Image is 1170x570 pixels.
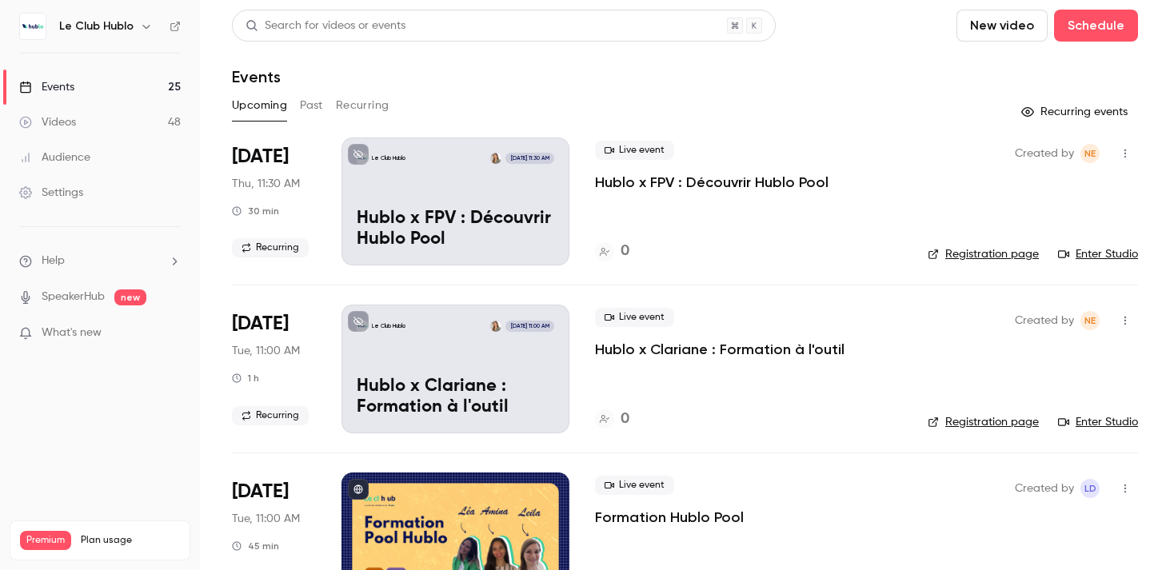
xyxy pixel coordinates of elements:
[1014,99,1138,125] button: Recurring events
[232,540,279,552] div: 45 min
[42,289,105,305] a: SpeakerHub
[1084,479,1096,498] span: LD
[232,479,289,504] span: [DATE]
[372,154,405,162] p: Le Club Hublo
[232,144,289,169] span: [DATE]
[81,534,180,547] span: Plan usage
[232,138,316,265] div: Sep 18 Thu, 11:30 AM (Europe/Paris)
[621,409,629,430] h4: 0
[357,209,554,250] p: Hublo x FPV : Découvrir Hublo Pool
[1084,144,1096,163] span: NE
[232,372,259,385] div: 1 h
[490,153,501,164] img: Noelia Enriquez
[1080,311,1100,330] span: Noelia Enriquez
[956,10,1048,42] button: New video
[20,531,71,550] span: Premium
[1084,311,1096,330] span: NE
[595,409,629,430] a: 0
[1058,414,1138,430] a: Enter Studio
[341,305,569,432] a: Hublo x Clariane : Formation à l'outilLe Club HubloNoelia Enriquez[DATE] 11:00 AMHublo x Clariane...
[162,326,181,341] iframe: Noticeable Trigger
[1058,246,1138,262] a: Enter Studio
[1015,479,1074,498] span: Created by
[595,141,674,160] span: Live event
[232,406,309,425] span: Recurring
[490,321,501,332] img: Noelia Enriquez
[19,79,74,95] div: Events
[59,18,134,34] h6: Le Club Hublo
[232,205,279,217] div: 30 min
[372,322,405,330] p: Le Club Hublo
[341,138,569,265] a: Hublo x FPV : Découvrir Hublo PoolLe Club HubloNoelia Enriquez[DATE] 11:30 AMHublo x FPV : Découv...
[505,321,553,332] span: [DATE] 11:00 AM
[1015,311,1074,330] span: Created by
[1080,479,1100,498] span: Leila Domec
[246,18,405,34] div: Search for videos or events
[42,253,65,269] span: Help
[232,93,287,118] button: Upcoming
[621,241,629,262] h4: 0
[19,114,76,130] div: Videos
[19,185,83,201] div: Settings
[595,508,744,527] a: Formation Hublo Pool
[595,340,845,359] a: Hublo x Clariane : Formation à l'outil
[595,308,674,327] span: Live event
[232,311,289,337] span: [DATE]
[19,149,90,165] div: Audience
[1054,10,1138,42] button: Schedule
[19,253,181,269] li: help-dropdown-opener
[928,246,1039,262] a: Registration page
[20,14,46,39] img: Le Club Hublo
[300,93,323,118] button: Past
[232,305,316,432] div: Sep 23 Tue, 11:00 AM (Europe/Paris)
[232,176,300,192] span: Thu, 11:30 AM
[505,153,553,164] span: [DATE] 11:30 AM
[336,93,389,118] button: Recurring
[595,241,629,262] a: 0
[232,238,309,257] span: Recurring
[357,377,554,418] p: Hublo x Clariane : Formation à l'outil
[1080,144,1100,163] span: Noelia Enriquez
[232,67,281,86] h1: Events
[42,325,102,341] span: What's new
[595,173,829,192] a: Hublo x FPV : Découvrir Hublo Pool
[928,414,1039,430] a: Registration page
[1015,144,1074,163] span: Created by
[232,511,300,527] span: Tue, 11:00 AM
[595,476,674,495] span: Live event
[114,289,146,305] span: new
[232,343,300,359] span: Tue, 11:00 AM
